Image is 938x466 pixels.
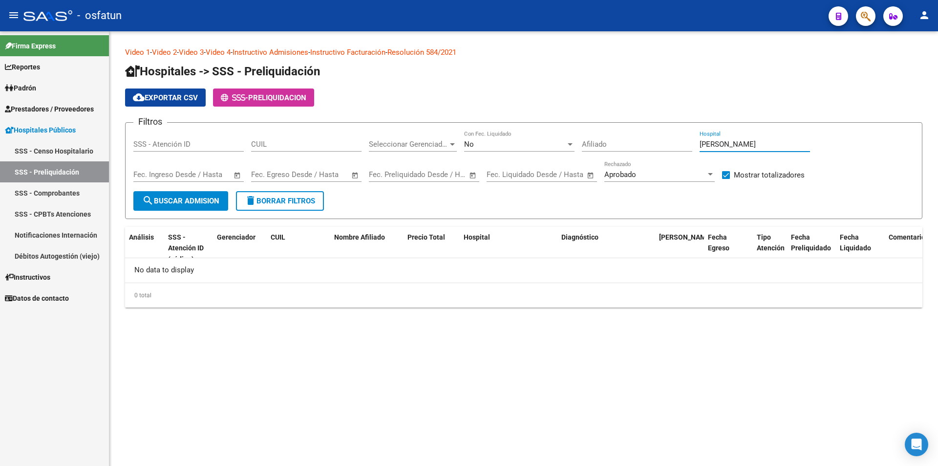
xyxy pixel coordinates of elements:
[334,233,385,241] span: Nombre Afiliado
[604,170,636,179] span: Aprobado
[221,93,248,102] span: -
[5,293,69,304] span: Datos de contacto
[5,272,50,283] span: Instructivos
[248,93,306,102] span: PRELIQUIDACION
[164,227,213,270] datatable-header-cell: SSS - Atención ID (código)
[206,48,231,57] a: Video 4
[330,227,404,270] datatable-header-cell: Nombre Afiliado
[655,227,704,270] datatable-header-cell: Fecha Ingreso
[905,433,928,456] div: Open Intercom Messenger
[133,93,198,102] span: Exportar CSV
[468,170,479,181] button: Open calendar
[133,91,145,103] mat-icon: cloud_download
[142,197,219,205] span: Buscar admision
[409,170,457,179] input: End date
[152,48,177,57] a: Video 2
[734,169,805,181] span: Mostrar totalizadores
[5,125,76,135] span: Hospitales Públicos
[245,195,256,206] mat-icon: delete
[460,227,557,270] datatable-header-cell: Hospital
[217,233,256,241] span: Gerenciador
[791,233,831,252] span: Fecha Preliquidado
[142,195,154,206] mat-icon: search
[133,115,167,129] h3: Filtros
[125,48,150,57] a: Video 1
[757,233,785,252] span: Tipo Atención
[125,89,206,107] button: Exportar CSV
[369,140,448,149] span: Seleccionar Gerenciador
[133,191,228,211] button: Buscar admision
[213,89,314,107] button: -PRELIQUIDACION
[5,83,36,93] span: Padrón
[271,233,285,241] span: CUIL
[464,140,474,149] span: No
[125,258,922,283] div: No data to display
[310,48,385,57] a: Instructivo Facturación
[704,227,753,270] datatable-header-cell: Fecha Egreso
[708,233,729,252] span: Fecha Egreso
[236,191,324,211] button: Borrar Filtros
[659,233,712,241] span: [PERSON_NAME]
[387,48,456,57] a: Resolución 584/2021
[125,227,164,270] datatable-header-cell: Análisis
[133,170,165,179] input: Start date
[245,197,315,205] span: Borrar Filtros
[464,233,490,241] span: Hospital
[5,104,94,114] span: Prestadores / Proveedores
[487,170,518,179] input: Start date
[561,233,598,241] span: Diagnóstico
[125,65,320,78] span: Hospitales -> SSS - Preliquidación
[129,233,154,241] span: Análisis
[585,170,597,181] button: Open calendar
[350,170,361,181] button: Open calendar
[213,227,267,270] datatable-header-cell: Gerenciador
[840,233,871,252] span: Fecha Liquidado
[836,227,885,270] datatable-header-cell: Fecha Liquidado
[251,170,283,179] input: Start date
[125,283,922,308] div: 0 total
[5,41,56,51] span: Firma Express
[407,233,445,241] span: Precio Total
[233,48,308,57] a: Instructivo Admisiones
[404,227,460,270] datatable-header-cell: Precio Total
[179,48,204,57] a: Video 3
[77,5,122,26] span: - osfatun
[557,227,655,270] datatable-header-cell: Diagnóstico
[168,233,204,264] span: SSS - Atención ID (código)
[232,170,243,181] button: Open calendar
[5,62,40,72] span: Reportes
[369,170,401,179] input: Start date
[753,227,787,270] datatable-header-cell: Tipo Atención
[787,227,836,270] datatable-header-cell: Fecha Preliquidado
[8,9,20,21] mat-icon: menu
[527,170,575,179] input: End date
[125,47,922,58] p: - - - - - -
[267,227,330,270] datatable-header-cell: CUIL
[292,170,339,179] input: End date
[174,170,221,179] input: End date
[918,9,930,21] mat-icon: person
